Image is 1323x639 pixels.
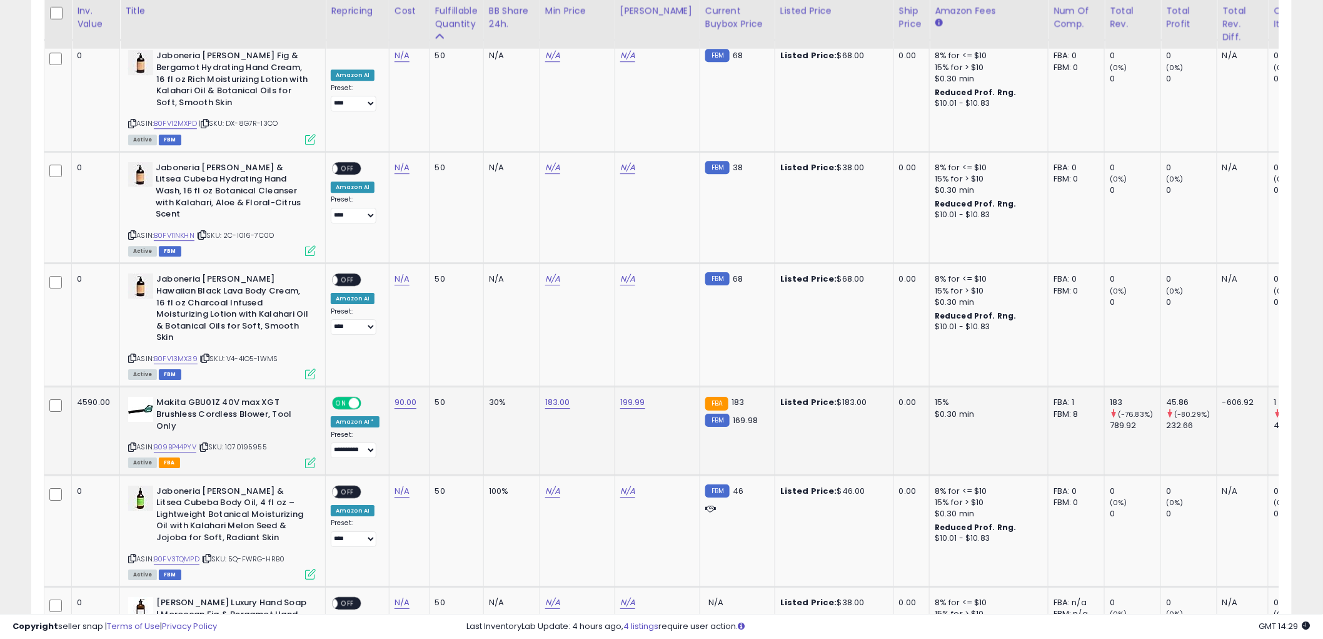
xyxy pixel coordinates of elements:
div: 15% for > $10 [935,285,1039,297]
div: 183 [1110,397,1160,408]
a: N/A [620,485,635,498]
div: Num of Comp. [1054,4,1099,30]
small: FBM [705,414,730,427]
div: N/A [1222,486,1259,497]
div: N/A [489,597,530,608]
span: | SKU: 1070195955 [198,442,267,452]
div: N/A [1222,597,1259,608]
div: N/A [489,273,530,285]
div: $46.00 [780,486,884,497]
span: All listings currently available for purchase on Amazon [128,135,157,145]
small: FBM [705,161,730,174]
div: 0.00 [899,486,920,497]
div: 0 [1166,185,1217,196]
div: 0.00 [899,50,920,61]
span: FBA [159,458,180,468]
div: FBA: 0 [1054,162,1095,173]
div: Last InventoryLab Update: 4 hours ago, require user action. [467,621,1310,633]
a: N/A [620,596,635,609]
img: 31+j+mlqUOL._SL40_.jpg [128,162,153,187]
b: Jaboneria [PERSON_NAME] & Litsea Cubeba Hydrating Hand Wash, 16 fl oz Botanical Cleanser with Kal... [156,162,308,223]
div: $0.30 min [935,297,1039,308]
span: 46 [733,485,743,497]
div: 0 [1166,486,1217,497]
a: N/A [545,273,560,285]
a: N/A [620,161,635,174]
div: 0 [1166,597,1217,608]
div: Total Rev. [1110,4,1155,30]
a: 4 listings [624,620,659,632]
span: OFF [338,598,358,609]
div: 0 [1110,185,1160,196]
small: (0%) [1274,286,1291,296]
div: 30% [489,397,530,408]
small: (0%) [1166,63,1184,73]
div: 0 [77,597,110,608]
small: FBM [705,484,730,498]
span: 183 [732,396,744,408]
div: FBM: 0 [1054,62,1095,73]
a: N/A [395,49,410,62]
div: $0.30 min [935,185,1039,196]
small: (0%) [1166,174,1184,184]
div: $0.30 min [935,73,1039,84]
b: Makita GBU01Z 40V max XGT Brushless Cordless Blower, Tool Only [156,397,308,435]
div: FBA: 0 [1054,50,1095,61]
span: All listings currently available for purchase on Amazon [128,246,157,257]
strong: Copyright [13,620,58,632]
span: 68 [733,273,743,285]
span: FBM [159,135,181,145]
a: N/A [620,273,635,285]
a: B0FV3TQMPD [154,554,199,565]
div: FBM: 8 [1054,409,1095,420]
span: OFF [360,398,380,409]
div: 0 [1110,508,1160,519]
b: Jaboneria [PERSON_NAME] & Litsea Cubeba Body Oil, 4 fl oz – Lightweight Botanical Moisturizing Oi... [156,486,308,547]
div: 789.92 [1110,420,1160,431]
a: N/A [545,485,560,498]
div: Total Rev. Diff. [1222,4,1263,43]
span: | SKU: 2C-I016-7C0O [196,230,274,240]
img: 31QKL51z9KL._SL40_.jpg [128,273,153,299]
div: -606.92 [1222,397,1259,408]
div: Amazon AI [331,293,375,304]
span: N/A [708,596,723,608]
div: 0 [1110,50,1160,61]
a: N/A [395,485,410,498]
div: $0.30 min [935,409,1039,420]
b: Reduced Prof. Rng. [935,310,1017,321]
div: Amazon AI [331,69,375,81]
span: 2025-10-10 14:29 GMT [1259,620,1310,632]
div: 0 [1166,162,1217,173]
small: Amazon Fees. [935,17,942,28]
b: Jaboneria [PERSON_NAME] Hawaiian Black Lava Body Cream, 16 fl oz Charcoal Infused Moisturizing Lo... [156,273,308,346]
a: N/A [545,161,560,174]
div: 0.00 [899,597,920,608]
div: N/A [489,50,530,61]
div: 8% for <= $10 [935,50,1039,61]
small: (0%) [1110,63,1127,73]
div: Preset: [331,307,380,335]
div: Preset: [331,519,380,547]
span: OFF [338,275,358,285]
span: OFF [338,486,358,497]
div: BB Share 24h. [489,4,535,30]
a: N/A [620,49,635,62]
span: 38 [733,161,743,173]
span: FBM [159,246,181,257]
div: N/A [1222,50,1259,61]
img: 31BdPxjvKNL._SL40_.jpg [128,397,153,422]
small: (0%) [1274,174,1291,184]
span: | SKU: 5Q-FWRG-HRB0 [201,554,284,564]
span: | SKU: V4-4IO5-1WMS [199,354,278,364]
span: | SKU: DX-8G7R-13CO [199,118,278,128]
div: Repricing [331,4,384,17]
div: FBM: 0 [1054,497,1095,508]
div: FBM: 0 [1054,173,1095,185]
div: Preset: [331,431,380,459]
div: ASIN: [128,50,316,143]
div: Ship Price [899,4,924,30]
div: $68.00 [780,50,884,61]
small: (0%) [1274,63,1291,73]
div: $68.00 [780,273,884,285]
